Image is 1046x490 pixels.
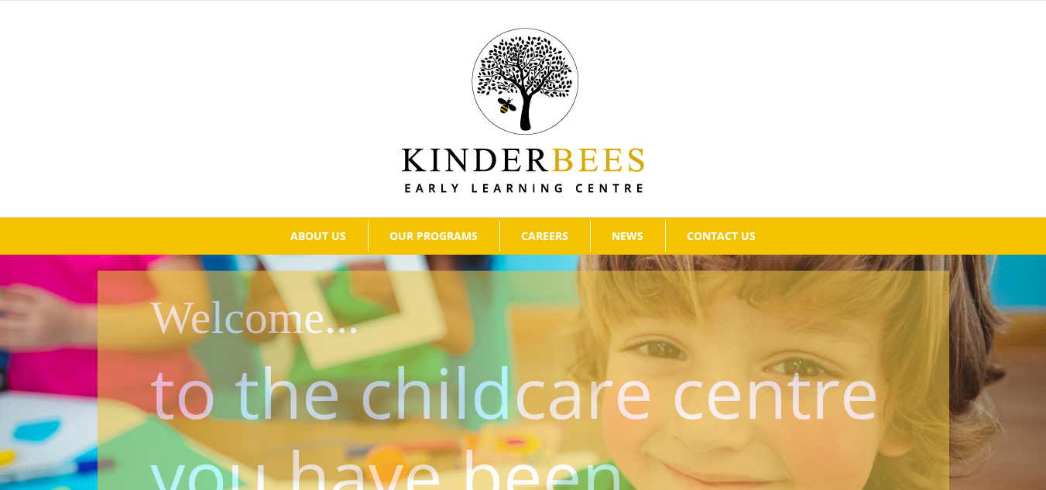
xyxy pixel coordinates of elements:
[687,231,756,242] span: CONTACT US
[369,221,499,252] a: OUR PROGRAMS
[521,231,568,242] span: CAREERS
[23,218,1023,255] nav: Main Menu
[290,231,346,242] span: ABOUT US
[269,221,368,252] a: ABOUT US
[402,28,644,193] img: Kinder Bees Logo
[500,221,590,252] a: CAREERS
[389,231,478,242] span: OUR PROGRAMS
[150,284,938,349] h1: Welcome...
[612,231,643,242] span: NEWS
[666,221,777,252] a: CONTACT US
[591,221,665,252] a: NEWS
